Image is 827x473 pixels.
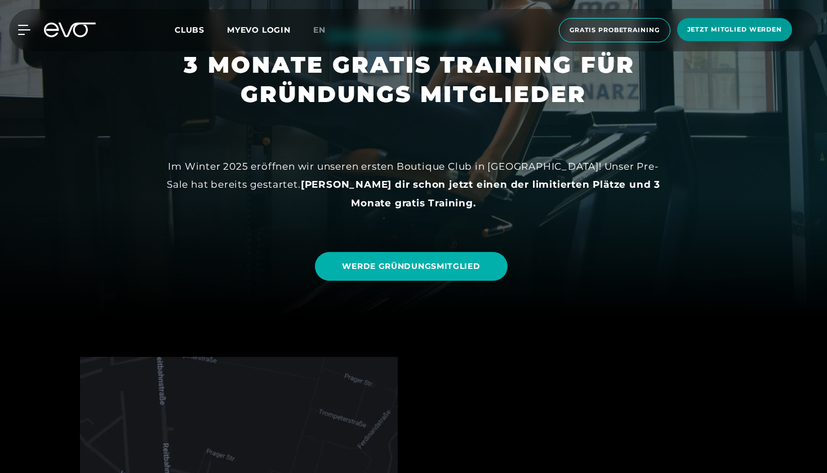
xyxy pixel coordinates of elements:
a: Clubs [175,24,227,35]
a: WERDE GRÜNDUNGSMITGLIED [315,252,507,281]
span: Jetzt Mitglied werden [687,25,782,34]
a: en [313,24,339,37]
span: en [313,25,326,35]
h1: 3 MONATE GRATIS TRAINING FÜR GRÜNDUNGS MITGLIEDER [184,50,643,109]
strong: [PERSON_NAME] dir schon jetzt einen der limitierten Plätze und 3 Monate gratis Training. [301,179,660,208]
span: Gratis Probetraining [570,25,660,35]
div: Im Winter 2025 eröffnen wir unseren ersten Boutique Club in [GEOGRAPHIC_DATA]! Unser Pre-Sale hat... [160,157,667,212]
span: Clubs [175,25,204,35]
a: Jetzt Mitglied werden [674,18,795,42]
span: WERDE GRÜNDUNGSMITGLIED [342,260,480,272]
a: Gratis Probetraining [555,18,674,42]
a: MYEVO LOGIN [227,25,291,35]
